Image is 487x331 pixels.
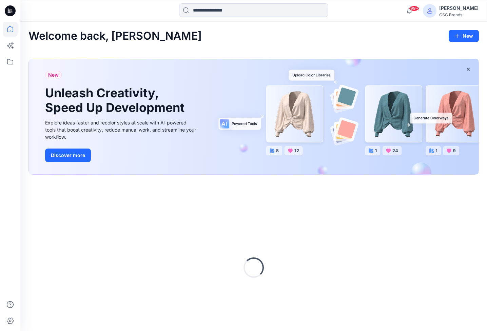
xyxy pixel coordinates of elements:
[439,12,479,17] div: CSC Brands
[45,86,188,115] h1: Unleash Creativity, Speed Up Development
[28,30,202,42] h2: Welcome back, [PERSON_NAME]
[48,71,59,79] span: New
[449,30,479,42] button: New
[45,149,198,162] a: Discover more
[45,119,198,140] div: Explore ideas faster and recolor styles at scale with AI-powered tools that boost creativity, red...
[427,8,432,14] svg: avatar
[439,4,479,12] div: [PERSON_NAME]
[45,149,91,162] button: Discover more
[409,6,419,11] span: 99+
